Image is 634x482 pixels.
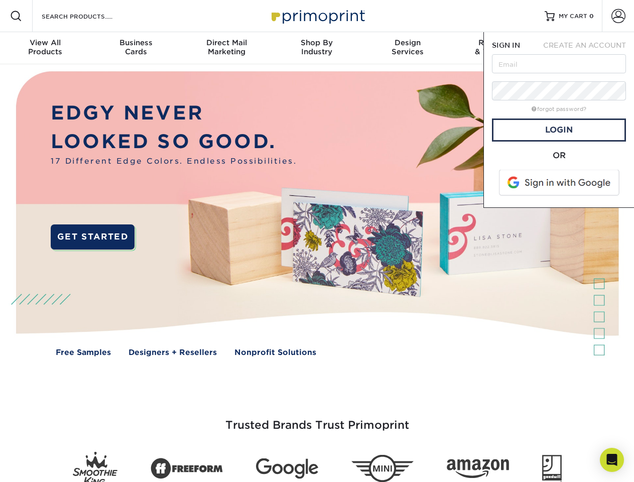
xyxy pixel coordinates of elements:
div: & Templates [453,38,543,56]
span: SIGN IN [492,41,520,49]
div: Open Intercom Messenger [600,448,624,472]
img: Primoprint [267,5,367,27]
span: MY CART [559,12,587,21]
a: Free Samples [56,347,111,358]
img: Amazon [447,459,509,478]
input: Email [492,54,626,73]
img: Goodwill [542,455,562,482]
a: BusinessCards [90,32,181,64]
span: Business [90,38,181,47]
span: Shop By [272,38,362,47]
a: Shop ByIndustry [272,32,362,64]
p: EDGY NEVER [51,99,297,128]
a: Direct MailMarketing [181,32,272,64]
span: 0 [589,13,594,20]
span: Design [362,38,453,47]
a: DesignServices [362,32,453,64]
a: Resources& Templates [453,32,543,64]
div: Cards [90,38,181,56]
div: Marketing [181,38,272,56]
div: Industry [272,38,362,56]
span: Resources [453,38,543,47]
div: OR [492,150,626,162]
span: CREATE AN ACCOUNT [543,41,626,49]
a: GET STARTED [51,224,135,250]
a: Login [492,118,626,142]
img: Google [256,458,318,479]
a: Designers + Resellers [129,347,217,358]
p: LOOKED SO GOOD. [51,128,297,156]
h3: Trusted Brands Trust Primoprint [24,395,611,444]
div: Services [362,38,453,56]
a: forgot password? [532,106,586,112]
span: Direct Mail [181,38,272,47]
a: Nonprofit Solutions [234,347,316,358]
span: 17 Different Edge Colors. Endless Possibilities. [51,156,297,167]
input: SEARCH PRODUCTS..... [41,10,139,22]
